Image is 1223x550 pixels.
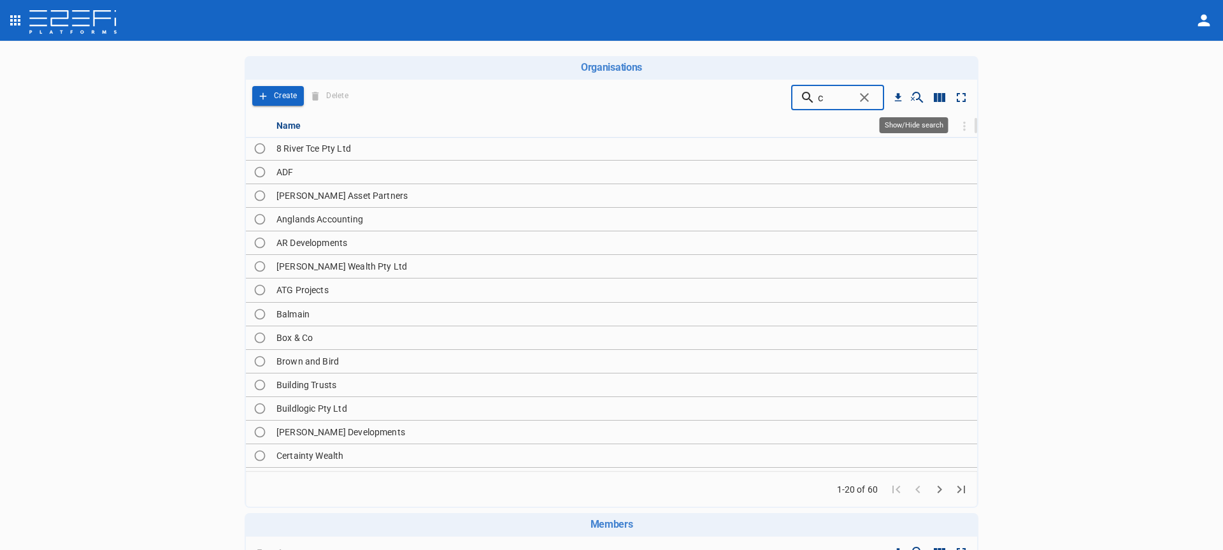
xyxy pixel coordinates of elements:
td: Certainty Wealth [271,444,977,467]
td: [PERSON_NAME] Asset Partners [271,184,977,207]
span: Toggle select row [251,234,269,252]
span: Toggle select row [251,257,269,275]
td: Building Trusts [271,373,977,396]
span: Toggle select row [251,163,269,181]
td: Buildlogic Pty Ltd [271,397,977,420]
span: Toggle select row [251,376,269,394]
button: Show/Hide search [907,87,929,108]
td: 8 River Tce Pty Ltd [271,137,977,160]
button: Go to last page [950,479,972,500]
span: Add Organisation [252,86,304,106]
span: Toggle select row [251,447,269,465]
td: Anglands Accounting [271,208,977,231]
button: Go to next page [929,479,950,500]
td: [PERSON_NAME] Developments [271,421,977,444]
div: Show/Hide search [880,117,948,133]
td: [PERSON_NAME] Wealth Pty Ltd [271,255,977,278]
button: Column Actions [954,116,975,136]
h6: Members [250,518,973,530]
td: AR Developments [271,231,977,254]
button: Download CSV [889,89,907,106]
td: Checkpoint Constructions [271,468,977,491]
span: Toggle select row [251,305,269,323]
td: ADF [271,161,977,184]
span: Toggle select row [251,140,269,157]
td: Balmain [271,303,977,326]
button: Create [252,86,304,106]
h6: Organisations [250,61,973,73]
button: Show/Hide columns [929,87,950,108]
span: Toggle select row [251,210,269,228]
span: Go to first page [885,482,907,495]
td: ATG Projects [271,279,977,301]
div: Name [276,118,301,133]
button: Clear search [854,87,875,108]
span: Go to last page [950,482,972,495]
span: Toggle select row [251,329,269,347]
input: Search [818,85,848,110]
span: Delete [308,86,352,106]
span: Go to next page [929,482,950,495]
span: Toggle select row [251,352,269,370]
span: Toggle select row [251,187,269,205]
td: Box & Co [271,326,977,349]
span: Toggle select row [251,423,269,441]
span: Toggle select row [251,470,269,488]
td: Brown and Bird [271,350,977,373]
p: Create [274,89,297,103]
span: 1-20 of 60 [837,483,878,496]
span: Go to previous page [907,482,929,495]
button: Toggle full screen [950,87,972,108]
span: Toggle select row [251,400,269,417]
span: Toggle select row [251,281,269,299]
